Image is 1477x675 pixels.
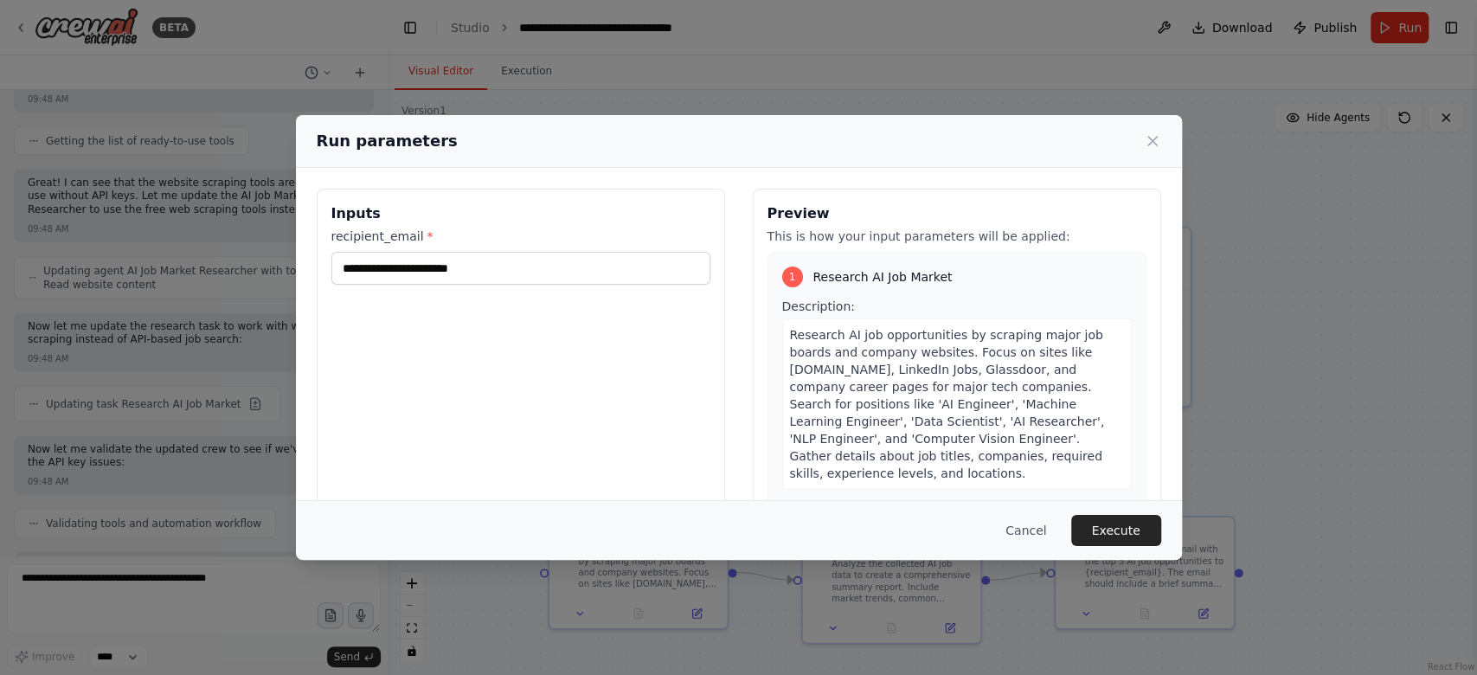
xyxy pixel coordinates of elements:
[317,129,458,153] h2: Run parameters
[331,228,710,245] label: recipient_email
[767,203,1146,224] h3: Preview
[782,267,803,287] div: 1
[331,203,710,224] h3: Inputs
[790,328,1105,480] span: Research AI job opportunities by scraping major job boards and company websites. Focus on sites l...
[992,515,1060,546] button: Cancel
[1071,515,1161,546] button: Execute
[767,228,1146,245] p: This is how your input parameters will be applied:
[782,299,855,313] span: Description:
[813,268,953,286] span: Research AI Job Market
